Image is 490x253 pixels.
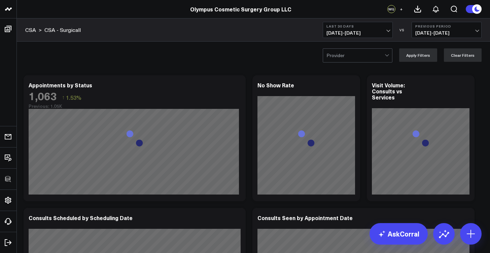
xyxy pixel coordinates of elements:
div: 1,063 [29,90,57,102]
span: [DATE] - [DATE] [415,30,478,36]
div: Appointments by Status [29,81,92,89]
button: Last 30 Days[DATE]-[DATE] [323,22,393,38]
a: AskCorral [370,223,428,245]
div: Consults Seen by Appointment Date [257,214,353,221]
div: Previous: 1.05K [29,103,241,109]
span: 1.53% [66,94,81,101]
span: + [400,7,403,11]
button: Clear Filters [444,48,482,62]
a: CSA [25,26,36,34]
div: Visit Volume: Consults vs Services [372,81,405,101]
div: Consults Scheduled by Scheduling Date [29,214,133,221]
div: > [25,26,42,34]
button: Previous Period[DATE]-[DATE] [412,22,482,38]
a: Olympus Cosmetic Surgery Group LLC [190,5,291,13]
span: ↑ [62,93,65,102]
a: CSA - Surgicall [44,26,81,34]
span: [DATE] - [DATE] [326,30,389,36]
button: Apply Filters [399,48,437,62]
b: Last 30 Days [326,24,389,28]
div: VS [396,28,408,32]
div: MQ [387,5,395,13]
button: + [397,5,405,13]
div: No Show Rate [257,81,294,89]
b: Previous Period [415,24,478,28]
